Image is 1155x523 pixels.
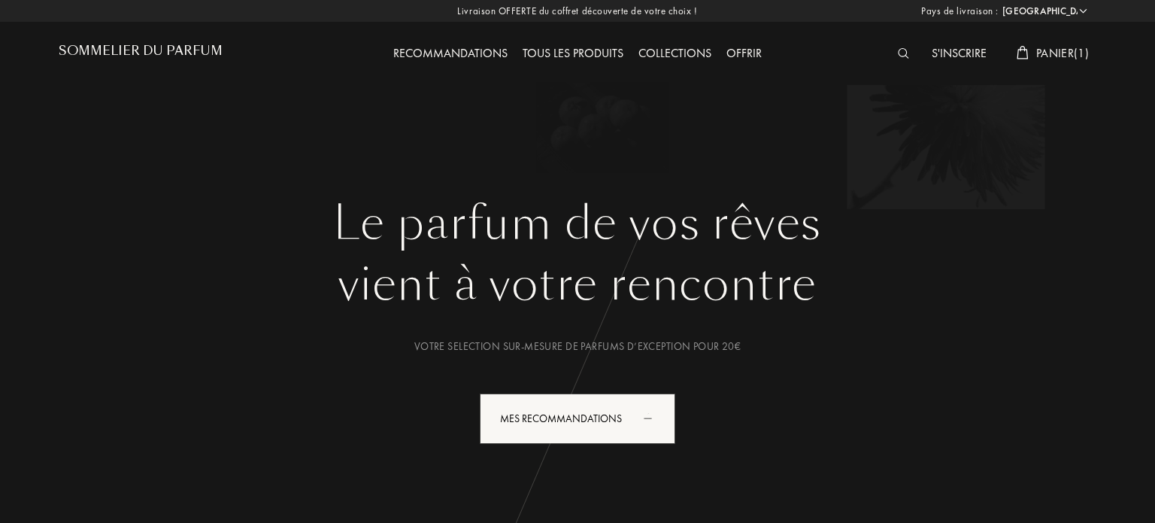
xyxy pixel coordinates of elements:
a: Collections [631,45,719,61]
a: Recommandations [386,45,515,61]
div: Collections [631,44,719,64]
span: Panier ( 1 ) [1036,45,1089,61]
img: cart_white.svg [1017,46,1029,59]
a: S'inscrire [924,45,994,61]
div: S'inscrire [924,44,994,64]
div: Recommandations [386,44,515,64]
a: Offrir [719,45,769,61]
div: Tous les produits [515,44,631,64]
a: Tous les produits [515,45,631,61]
div: Mes Recommandations [480,394,675,444]
div: Votre selection sur-mesure de parfums d’exception pour 20€ [70,339,1085,354]
div: vient à votre rencontre [70,251,1085,318]
h1: Le parfum de vos rêves [70,196,1085,251]
a: Sommelier du Parfum [59,44,223,64]
img: search_icn_white.svg [898,48,909,59]
div: animation [638,403,668,433]
div: Offrir [719,44,769,64]
h1: Sommelier du Parfum [59,44,223,58]
span: Pays de livraison : [921,4,999,19]
a: Mes Recommandationsanimation [468,394,687,444]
